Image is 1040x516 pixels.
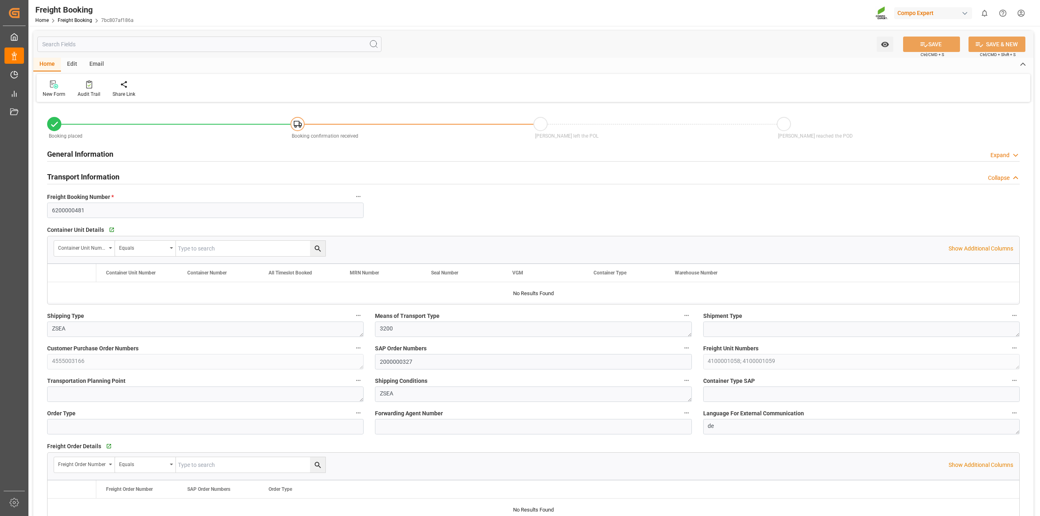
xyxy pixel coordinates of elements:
[106,270,156,276] span: Container Unit Number
[35,17,49,23] a: Home
[875,6,888,20] img: Screenshot%202023-09-29%20at%2010.02.21.png_1712312052.png
[512,270,523,276] span: VGM
[310,457,325,473] button: search button
[47,171,119,182] h2: Transport Information
[1009,375,1020,386] button: Container Type SAP
[113,91,135,98] div: Share Link
[33,58,61,71] div: Home
[49,133,82,139] span: Booking placed
[187,270,227,276] span: Container Number
[681,310,692,321] button: Means of Transport Type
[431,270,458,276] span: Seal Number
[894,7,972,19] div: Compo Expert
[176,457,325,473] input: Type to search
[37,37,381,52] input: Search Fields
[58,17,92,23] a: Freight Booking
[375,344,427,353] span: SAP Order Numbers
[47,312,84,320] span: Shipping Type
[988,174,1010,182] div: Collapse
[353,375,364,386] button: Transportation Planning Point
[703,312,742,320] span: Shipment Type
[703,419,1020,434] textarea: de
[675,270,717,276] span: Warehouse Number
[54,457,115,473] button: open menu
[353,191,364,202] button: Freight Booking Number *
[61,58,83,71] div: Edit
[994,4,1012,22] button: Help Center
[681,408,692,418] button: Forwarding Agent Number
[921,52,944,58] span: Ctrl/CMD + S
[269,486,292,492] span: Order Type
[47,322,364,337] textarea: ZSEA
[703,354,1020,369] textarea: 4100001058; 4100001059
[292,133,358,139] span: Booking confirmation received
[375,386,691,402] textarea: ZSEA
[703,344,758,353] span: Freight Unit Numbers
[43,91,65,98] div: New Form
[115,241,176,256] button: open menu
[703,377,755,385] span: Container Type SAP
[1009,310,1020,321] button: Shipment Type
[47,193,114,201] span: Freight Booking Number
[975,4,994,22] button: show 0 new notifications
[83,58,110,71] div: Email
[47,442,101,451] span: Freight Order Details
[681,343,692,353] button: SAP Order Numbers
[681,375,692,386] button: Shipping Conditions
[47,149,113,160] h2: General Information
[47,377,126,385] span: Transportation Planning Point
[903,37,960,52] button: SAVE
[375,312,440,320] span: Means of Transport Type
[375,377,427,385] span: Shipping Conditions
[47,226,104,234] span: Container Unit Details
[47,344,139,353] span: Customer Purchase Order Numbers
[310,241,325,256] button: search button
[1009,408,1020,418] button: Language For External Communication
[535,133,598,139] span: [PERSON_NAME] left the POL
[778,133,853,139] span: [PERSON_NAME] reached the POD
[353,343,364,353] button: Customer Purchase Order Numbers
[106,486,153,492] span: Freight Order Number
[187,486,230,492] span: SAP Order Numbers
[894,5,975,21] button: Compo Expert
[115,457,176,473] button: open menu
[1009,343,1020,353] button: Freight Unit Numbers
[703,409,804,418] span: Language For External Communication
[58,242,106,252] div: Container Unit Number
[350,270,379,276] span: MRN Number
[980,52,1016,58] span: Ctrl/CMD + Shift + S
[990,151,1010,160] div: Expand
[375,409,443,418] span: Forwarding Agent Number
[58,459,106,468] div: Freight Order Number
[47,354,364,369] textarea: 4555003166
[877,37,893,52] button: open menu
[949,244,1013,253] p: Show Additional Columns
[594,270,626,276] span: Container Type
[78,91,100,98] div: Audit Trail
[119,242,167,252] div: Equals
[949,461,1013,469] p: Show Additional Columns
[47,409,76,418] span: Order Type
[176,241,325,256] input: Type to search
[353,310,364,321] button: Shipping Type
[968,37,1025,52] button: SAVE & NEW
[35,4,134,16] div: Freight Booking
[54,241,115,256] button: open menu
[119,459,167,468] div: Equals
[269,270,312,276] span: All Timeslot Booked
[353,408,364,418] button: Order Type
[375,322,691,337] textarea: 3200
